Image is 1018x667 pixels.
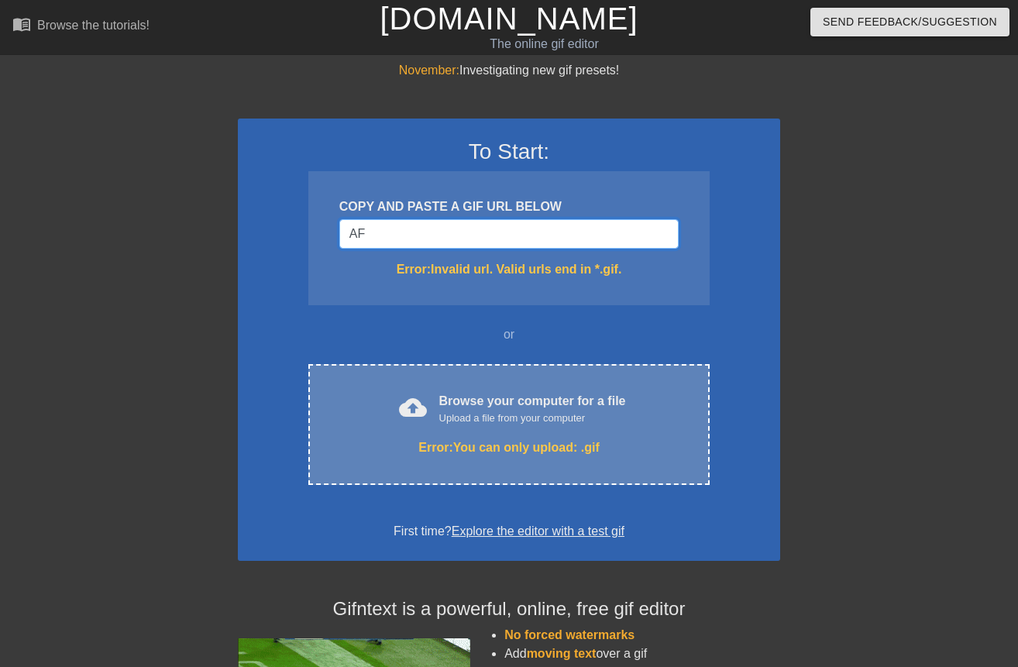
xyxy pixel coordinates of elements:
[258,139,760,165] h3: To Start:
[439,411,626,426] div: Upload a file from your computer
[399,394,427,421] span: cloud_upload
[527,647,597,660] span: moving text
[439,392,626,426] div: Browse your computer for a file
[339,219,679,249] input: Username
[347,35,741,53] div: The online gif editor
[504,645,780,663] li: Add over a gif
[823,12,997,32] span: Send Feedback/Suggestion
[504,628,635,641] span: No forced watermarks
[238,598,780,621] h4: Gifntext is a powerful, online, free gif editor
[37,19,150,32] div: Browse the tutorials!
[341,438,677,457] div: Error: You can only upload: .gif
[452,524,624,538] a: Explore the editor with a test gif
[399,64,459,77] span: November:
[339,198,679,216] div: COPY AND PASTE A GIF URL BELOW
[278,325,740,344] div: or
[238,61,780,80] div: Investigating new gif presets!
[810,8,1009,36] button: Send Feedback/Suggestion
[339,260,679,279] div: Error: Invalid url. Valid urls end in *.gif.
[258,522,760,541] div: First time?
[12,15,31,33] span: menu_book
[380,2,638,36] a: [DOMAIN_NAME]
[12,15,150,39] a: Browse the tutorials!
